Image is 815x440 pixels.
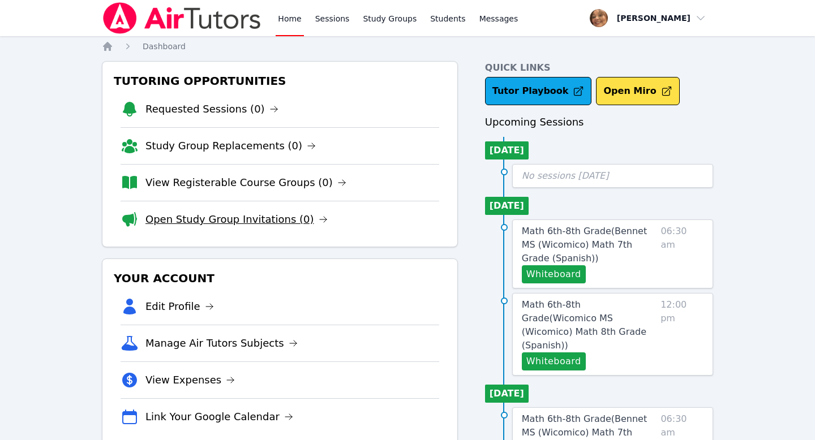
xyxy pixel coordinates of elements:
[596,77,679,105] button: Open Miro
[522,265,586,283] button: Whiteboard
[143,41,186,52] a: Dashboard
[522,225,657,265] a: Math 6th-8th Grade(Bennet MS (Wicomico) Math 7th Grade (Spanish))
[479,13,518,24] span: Messages
[660,225,704,283] span: 06:30 am
[145,299,214,314] a: Edit Profile
[102,41,713,52] nav: Breadcrumb
[522,352,586,370] button: Whiteboard
[145,138,316,154] a: Study Group Replacements (0)
[145,372,235,388] a: View Expenses
[145,212,328,227] a: Open Study Group Invitations (0)
[485,141,529,159] li: [DATE]
[522,298,656,352] a: Math 6th-8th Grade(Wicomico MS (Wicomico) Math 8th Grade (Spanish))
[522,170,609,181] span: No sessions [DATE]
[145,175,346,191] a: View Registerable Course Groups (0)
[660,298,704,370] span: 12:00 pm
[145,335,298,351] a: Manage Air Tutors Subjects
[485,114,713,130] h3: Upcoming Sessions
[111,71,448,91] h3: Tutoring Opportunities
[145,409,293,425] a: Link Your Google Calendar
[522,299,646,351] span: Math 6th-8th Grade ( Wicomico MS (Wicomico) Math 8th Grade (Spanish) )
[522,226,647,264] span: Math 6th-8th Grade ( Bennet MS (Wicomico) Math 7th Grade (Spanish) )
[485,197,529,215] li: [DATE]
[485,385,529,403] li: [DATE]
[485,61,713,75] h4: Quick Links
[111,268,448,288] h3: Your Account
[485,77,592,105] a: Tutor Playbook
[102,2,262,34] img: Air Tutors
[145,101,278,117] a: Requested Sessions (0)
[143,42,186,51] span: Dashboard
